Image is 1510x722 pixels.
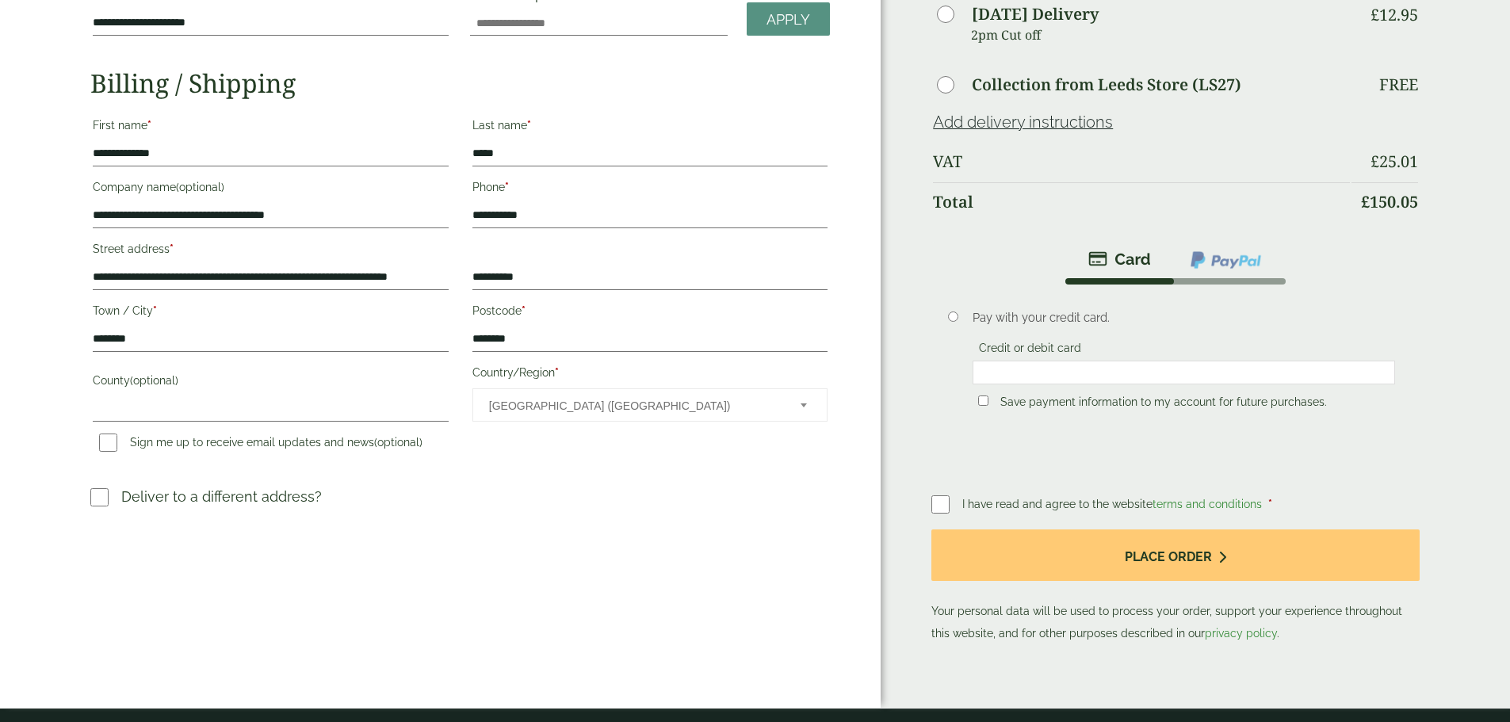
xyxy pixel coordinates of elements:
span: £ [1370,4,1379,25]
p: Your personal data will be used to process your order, support your experience throughout this we... [931,529,1419,644]
abbr: required [147,119,151,132]
label: Last name [472,114,828,141]
p: Pay with your credit card. [973,309,1395,327]
a: privacy policy [1205,627,1277,640]
span: (optional) [176,181,224,193]
label: Town / City [93,300,448,327]
label: Collection from Leeds Store (LS27) [972,77,1241,93]
iframe: Secure card payment input frame [977,365,1390,380]
button: Place order [931,529,1419,581]
bdi: 25.01 [1370,151,1418,172]
img: ppcp-gateway.png [1189,250,1263,270]
a: terms and conditions [1153,498,1262,510]
label: Country/Region [472,361,828,388]
input: Sign me up to receive email updates and news(optional) [99,434,117,452]
label: First name [93,114,448,141]
th: Total [933,182,1349,221]
span: (optional) [374,436,422,449]
h2: Billing / Shipping [90,68,830,98]
abbr: required [1268,498,1272,510]
abbr: required [527,119,531,132]
label: Street address [93,238,448,265]
bdi: 12.95 [1370,4,1418,25]
span: (optional) [130,374,178,387]
img: stripe.png [1088,250,1151,269]
label: Save payment information to my account for future purchases. [994,395,1333,413]
abbr: required [505,181,509,193]
span: Apply [766,11,810,29]
p: 2pm Cut off [971,23,1349,47]
label: Postcode [472,300,828,327]
abbr: required [555,366,559,379]
label: Phone [472,176,828,203]
abbr: required [170,243,174,255]
span: £ [1361,191,1370,212]
abbr: required [153,304,157,317]
label: Credit or debit card [973,342,1088,359]
span: I have read and agree to the website [962,498,1265,510]
label: Company name [93,176,448,203]
label: County [93,369,448,396]
a: Apply [747,2,830,36]
a: Add delivery instructions [933,113,1113,132]
abbr: required [522,304,526,317]
span: Country/Region [472,388,828,422]
label: [DATE] Delivery [972,6,1099,22]
p: Deliver to a different address? [121,486,322,507]
span: United Kingdom (UK) [489,389,779,422]
p: Free [1379,75,1418,94]
label: Sign me up to receive email updates and news [93,436,429,453]
span: £ [1370,151,1379,172]
th: VAT [933,143,1349,181]
bdi: 150.05 [1361,191,1418,212]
